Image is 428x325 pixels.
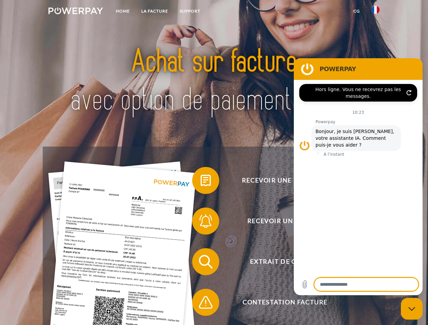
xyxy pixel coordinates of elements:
[110,5,136,17] a: Home
[192,289,368,316] button: Contestation Facture
[202,289,368,316] span: Contestation Facture
[197,253,214,270] img: qb_search.svg
[294,58,423,295] iframe: Fenêtre de messagerie
[192,248,368,275] button: Extrait de compte
[65,32,363,130] img: title-powerpay_fr.svg
[136,5,174,17] a: LA FACTURE
[202,208,368,235] span: Recevoir un rappel?
[174,5,206,17] a: Support
[401,298,423,320] iframe: Bouton de lancement de la fenêtre de messagerie, conversation en cours
[197,172,214,189] img: qb_bill.svg
[197,213,214,230] img: qb_bell.svg
[192,208,368,235] button: Recevoir un rappel?
[202,167,368,194] span: Recevoir une facture ?
[202,248,368,275] span: Extrait de compte
[197,294,214,311] img: qb_warning.svg
[192,167,368,194] button: Recevoir une facture ?
[348,5,366,17] a: CG
[48,7,103,14] img: logo-powerpay-white.svg
[371,6,380,14] img: fr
